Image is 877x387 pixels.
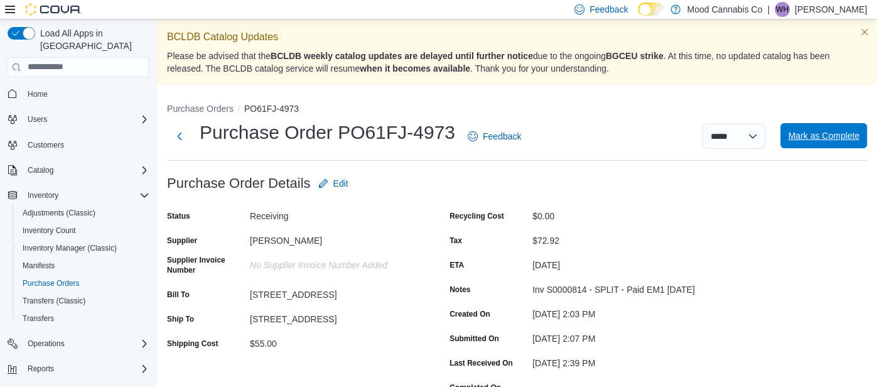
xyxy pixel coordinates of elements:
span: Adjustments (Classic) [18,205,149,221]
div: [PERSON_NAME] [250,231,418,246]
span: Mark as Complete [788,129,859,142]
span: Transfers [23,313,54,324]
p: [PERSON_NAME] [795,2,867,17]
label: Submitted On [449,334,499,344]
input: Dark Mode [638,3,664,16]
button: Catalog [23,163,58,178]
label: Bill To [167,290,190,300]
span: Users [23,112,149,127]
span: Reports [28,364,54,374]
div: [STREET_ADDRESS] [250,309,418,324]
button: Mark as Complete [780,123,867,148]
label: Shipping Cost [167,339,218,349]
button: Home [3,85,154,103]
button: Next [167,124,192,149]
button: Inventory Count [13,222,154,239]
p: | [767,2,770,17]
span: Edit [333,177,348,190]
a: Adjustments (Classic) [18,205,100,221]
span: Customers [28,140,64,150]
button: Reports [23,361,59,376]
button: Transfers [13,310,154,327]
label: Tax [449,236,462,246]
button: Operations [3,335,154,352]
button: Users [23,112,52,127]
span: Operations [28,339,65,349]
span: Inventory Count [18,223,149,238]
div: [DATE] 2:03 PM [532,304,701,319]
button: Inventory [3,187,154,204]
button: Purchase Orders [167,104,234,114]
span: Users [28,114,47,124]
span: Inventory Count [23,226,76,236]
label: Recycling Cost [449,211,504,221]
label: ETA [449,260,464,270]
div: $72.92 [532,231,701,246]
span: Transfers (Classic) [23,296,85,306]
span: Transfers [18,311,149,326]
span: Purchase Orders [23,278,80,288]
a: Home [23,87,53,102]
strong: BCLDB weekly catalog updates are delayed until further notice [271,51,533,61]
label: Ship To [167,314,194,324]
span: Inventory Manager (Classic) [18,241,149,256]
button: Catalog [3,161,154,179]
span: Adjustments (Classic) [23,208,95,218]
span: Inventory Manager (Classic) [23,243,117,253]
button: Customers [3,136,154,154]
p: BCLDB Catalog Updates [167,30,867,45]
span: Transfers (Classic) [18,293,149,308]
label: Status [167,211,190,221]
button: Inventory Manager (Classic) [13,239,154,257]
strong: BGCEU strike [606,51,664,61]
div: Wiliam Harris [775,2,790,17]
span: Catalog [23,163,149,178]
div: No Supplier Invoice Number added [250,255,418,270]
a: Inventory Count [18,223,81,238]
button: Edit [313,171,353,196]
span: Purchase Orders [18,276,149,291]
label: Last Received On [449,358,513,368]
button: Transfers (Classic) [13,292,154,310]
button: Operations [23,336,70,351]
span: Home [23,86,149,102]
span: WH [776,2,788,17]
span: Manifests [18,258,149,273]
span: Manifests [23,261,55,271]
span: Feedback [483,130,521,143]
a: Feedback [463,124,526,149]
a: Manifests [18,258,60,273]
div: Receiving [250,206,418,221]
div: $55.00 [250,334,418,349]
button: Dismiss this callout [857,25,872,40]
p: Please be advised that the due to the ongoing . At this time, no updated catalog has been release... [167,50,867,75]
nav: An example of EuiBreadcrumbs [167,102,867,117]
a: Transfers [18,311,59,326]
div: [DATE] 2:07 PM [532,329,701,344]
span: Load All Apps in [GEOGRAPHIC_DATA] [35,27,149,52]
strong: when it becomes available [360,63,470,74]
a: Transfers (Classic) [18,293,90,308]
div: [DATE] [532,255,701,270]
span: Inventory [28,190,58,200]
div: Inv S0000814 - SPLIT - Paid EM1 [DATE] [532,280,701,295]
span: Reports [23,361,149,376]
label: Supplier Invoice Number [167,255,245,275]
img: Cova [25,3,82,16]
label: Supplier [167,236,197,246]
button: Users [3,111,154,128]
span: Customers [23,137,149,153]
button: Adjustments (Classic) [13,204,154,222]
label: Created On [449,309,490,319]
div: [STREET_ADDRESS] [250,285,418,300]
a: Customers [23,138,69,153]
a: Purchase Orders [18,276,85,291]
div: $0.00 [532,206,701,221]
button: Inventory [23,188,63,203]
label: Notes [449,285,470,295]
span: Catalog [28,165,53,175]
div: [DATE] 2:39 PM [532,353,701,368]
button: PO61FJ-4973 [244,104,299,114]
a: Inventory Manager (Classic) [18,241,122,256]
